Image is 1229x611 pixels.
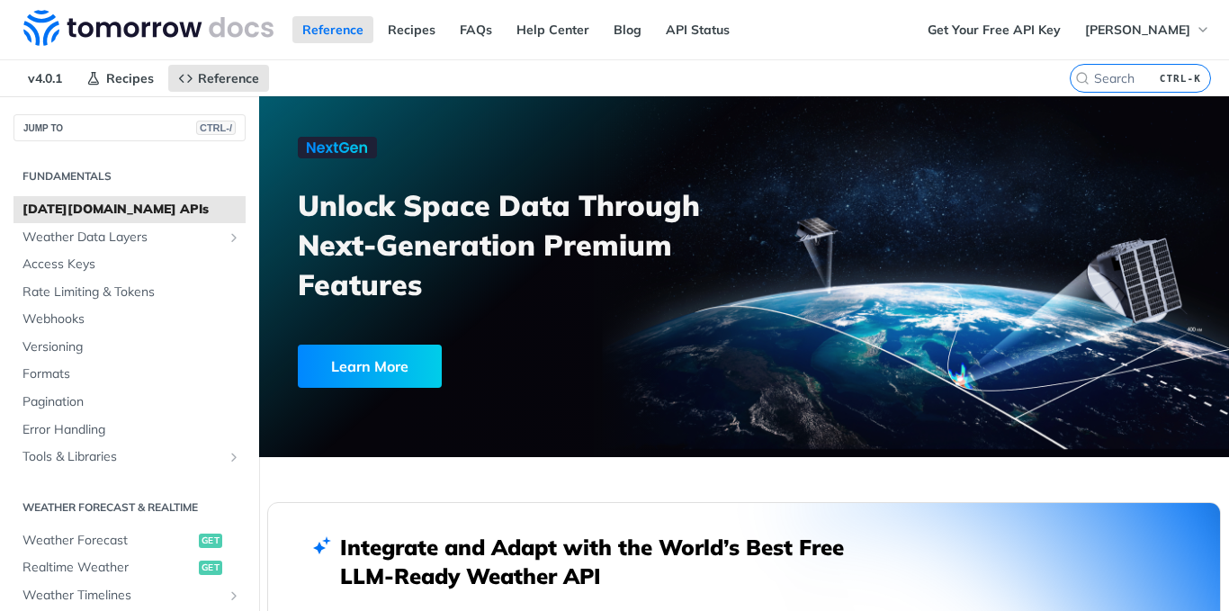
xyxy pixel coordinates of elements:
span: Webhooks [22,310,241,328]
img: NextGen [298,137,377,158]
button: Show subpages for Tools & Libraries [227,450,241,464]
a: Pagination [13,389,246,416]
a: Weather Forecastget [13,527,246,554]
span: Access Keys [22,256,241,274]
span: Realtime Weather [22,559,194,577]
button: Show subpages for Weather Data Layers [227,230,241,245]
a: Weather TimelinesShow subpages for Weather Timelines [13,582,246,609]
div: Learn More [298,345,442,388]
a: Access Keys [13,251,246,278]
a: Error Handling [13,417,246,444]
h2: Fundamentals [13,168,246,184]
span: [DATE][DOMAIN_NAME] APIs [22,201,241,219]
span: Tools & Libraries [22,448,222,466]
svg: Search [1075,71,1090,85]
span: Rate Limiting & Tokens [22,283,241,301]
span: Error Handling [22,421,241,439]
span: v4.0.1 [18,65,72,92]
a: Reference [292,16,373,43]
a: [DATE][DOMAIN_NAME] APIs [13,196,246,223]
a: Recipes [378,16,445,43]
span: get [199,534,222,548]
a: Get Your Free API Key [918,16,1071,43]
button: [PERSON_NAME] [1075,16,1220,43]
h2: Integrate and Adapt with the World’s Best Free LLM-Ready Weather API [340,533,871,590]
a: Versioning [13,334,246,361]
a: Rate Limiting & Tokens [13,279,246,306]
a: Learn More [298,345,670,388]
h3: Unlock Space Data Through Next-Generation Premium Features [298,185,764,304]
span: Versioning [22,338,241,356]
span: Weather Forecast [22,532,194,550]
span: get [199,561,222,575]
a: Realtime Weatherget [13,554,246,581]
a: FAQs [450,16,502,43]
span: Pagination [22,393,241,411]
a: Tools & LibrariesShow subpages for Tools & Libraries [13,444,246,471]
span: Weather Timelines [22,587,222,605]
a: Blog [604,16,651,43]
button: Show subpages for Weather Timelines [227,589,241,603]
a: Weather Data LayersShow subpages for Weather Data Layers [13,224,246,251]
a: Formats [13,361,246,388]
button: JUMP TOCTRL-/ [13,114,246,141]
span: Reference [198,70,259,86]
a: Webhooks [13,306,246,333]
span: Recipes [106,70,154,86]
span: Weather Data Layers [22,229,222,247]
a: API Status [656,16,740,43]
h2: Weather Forecast & realtime [13,499,246,516]
span: CTRL-/ [196,121,236,135]
span: [PERSON_NAME] [1085,22,1190,38]
span: Formats [22,365,241,383]
a: Recipes [76,65,164,92]
a: Help Center [507,16,599,43]
a: Reference [168,65,269,92]
img: Tomorrow.io Weather API Docs [23,10,274,46]
kbd: CTRL-K [1155,69,1206,87]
